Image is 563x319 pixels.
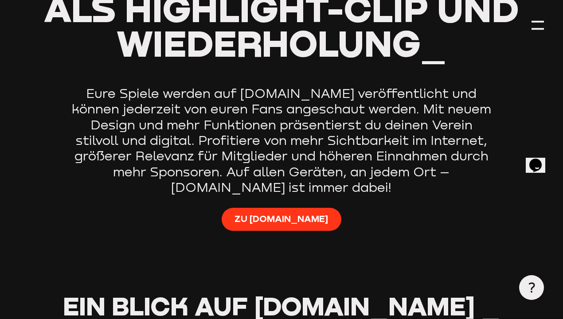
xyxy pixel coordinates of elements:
[222,208,341,231] a: Zu [DOMAIN_NAME]
[526,146,554,173] iframe: chat widget
[71,86,492,195] p: Eure Spiele werden auf [DOMAIN_NAME] veröffentlicht und können jederzeit von euren Fans angeschau...
[235,212,328,225] span: Zu [DOMAIN_NAME]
